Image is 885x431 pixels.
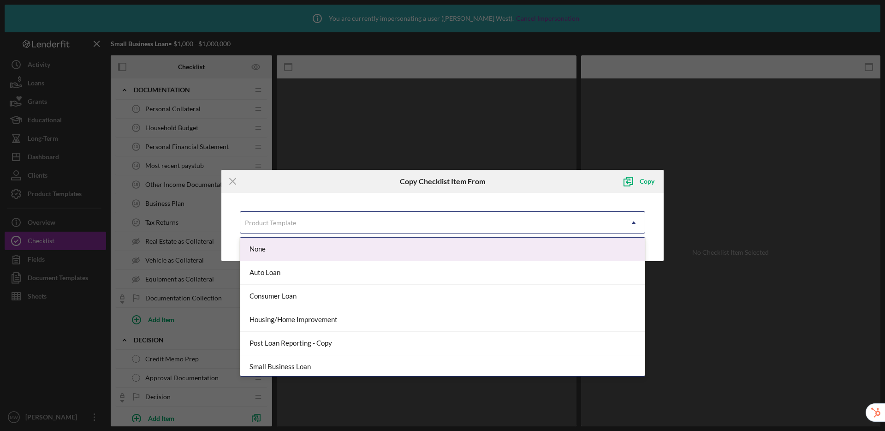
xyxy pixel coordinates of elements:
[240,261,645,285] div: Auto Loan
[400,177,485,186] h6: Copy Checklist Item From
[640,172,654,191] div: Copy
[240,238,645,261] div: None
[617,172,664,191] button: Copy
[245,219,296,227] div: Product Template
[240,355,645,379] div: Small Business Loan
[240,308,645,332] div: Housing/Home Improvement
[240,285,645,308] div: Consumer Loan
[240,332,645,355] div: Post Loan Reporting - Copy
